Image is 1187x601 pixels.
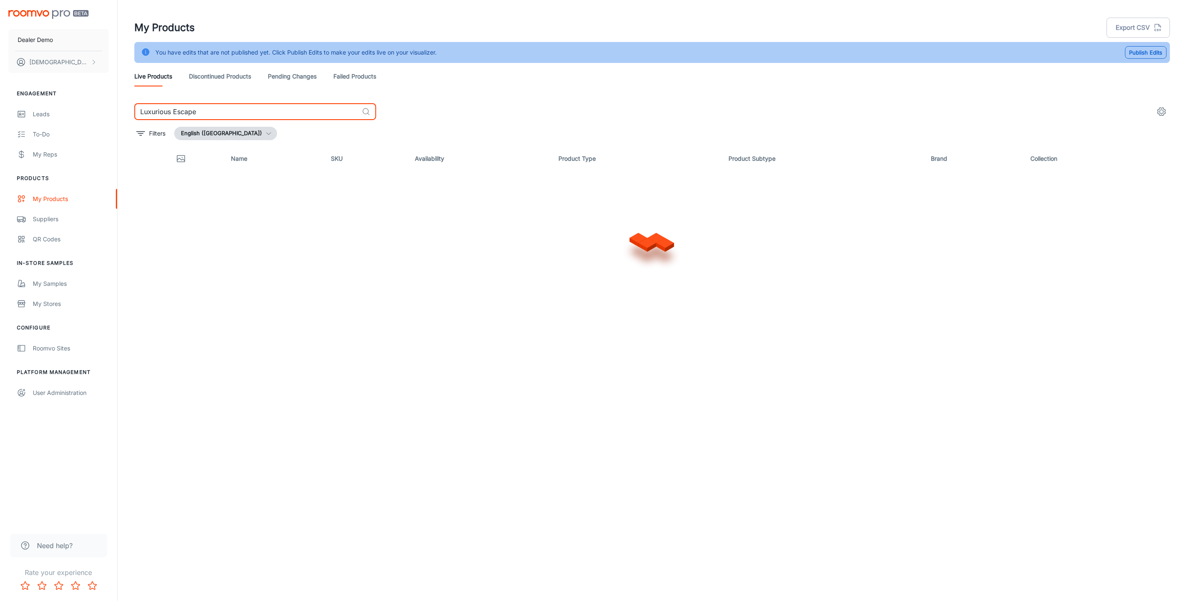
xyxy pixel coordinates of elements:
[134,103,359,120] input: Search
[29,57,89,67] p: [DEMOGRAPHIC_DATA] [PERSON_NAME]
[924,147,1024,170] th: Brand
[1153,103,1170,120] button: settings
[189,66,251,86] a: Discontinued Products
[37,541,73,551] span: Need help?
[8,29,109,51] button: Dealer Demo
[409,147,552,170] th: Availability
[17,577,34,594] button: Rate 1 star
[18,35,53,44] p: Dealer Demo
[8,10,89,19] img: Roomvo PRO Beta
[33,344,109,353] div: Roomvo Sites
[33,235,109,244] div: QR Codes
[33,279,109,288] div: My Samples
[50,577,67,594] button: Rate 3 star
[155,44,437,60] div: You have edits that are not published yet. Click Publish Edits to make your edits live on your vi...
[134,20,195,35] h1: My Products
[134,66,172,86] a: Live Products
[33,299,109,308] div: My Stores
[149,129,165,138] p: Filters
[7,567,110,577] p: Rate your experience
[33,110,109,119] div: Leads
[1024,147,1170,170] th: Collection
[1107,18,1170,38] button: Export CSV
[8,51,109,73] button: [DEMOGRAPHIC_DATA] [PERSON_NAME]
[33,130,109,139] div: To-do
[84,577,101,594] button: Rate 5 star
[224,147,324,170] th: Name
[333,66,376,86] a: Failed Products
[33,214,109,224] div: Suppliers
[33,194,109,204] div: My Products
[1125,46,1167,59] button: Publish Edits
[324,147,409,170] th: SKU
[552,147,722,170] th: Product Type
[174,127,277,140] button: English ([GEOGRAPHIC_DATA])
[33,388,109,397] div: User Administration
[176,154,186,164] svg: Thumbnail
[33,150,109,159] div: My Reps
[268,66,317,86] a: Pending Changes
[722,147,924,170] th: Product Subtype
[134,127,168,140] button: filter
[67,577,84,594] button: Rate 4 star
[34,577,50,594] button: Rate 2 star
